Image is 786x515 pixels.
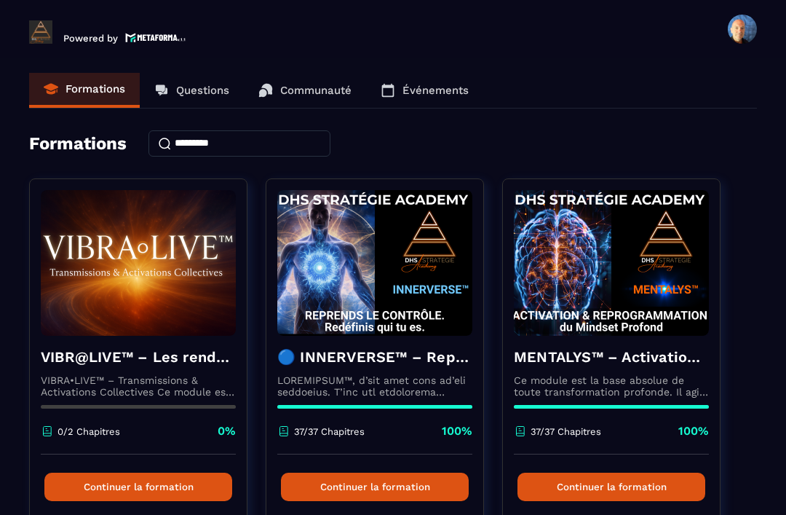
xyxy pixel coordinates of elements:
p: 37/37 Chapitres [294,426,365,437]
a: Communauté [244,73,366,108]
p: Ce module est la base absolue de toute transformation profonde. Il agit comme une activation du n... [514,374,709,398]
img: formation-background [277,190,472,336]
a: Questions [140,73,244,108]
p: 100% [442,423,472,439]
img: logo [125,31,186,44]
button: Continuer la formation [44,473,232,501]
p: Powered by [63,33,118,44]
h4: Formations [29,133,127,154]
a: Événements [366,73,483,108]
p: Questions [176,84,229,97]
p: 0/2 Chapitres [57,426,120,437]
h4: 🔵 INNERVERSE™ – Reprogrammation Quantique & Activation du Soi Réel [277,347,472,367]
h4: MENTALYS™ – Activation & Reprogrammation du Mindset Profond [514,347,709,367]
p: 0% [218,423,236,439]
p: Événements [402,84,469,97]
h4: VIBR@LIVE™ – Les rendez-vous d’intégration vivante [41,347,236,367]
img: logo-branding [29,20,52,44]
p: Formations [65,82,125,95]
img: formation-background [514,190,709,336]
button: Continuer la formation [517,473,705,501]
p: 100% [678,423,709,439]
p: Communauté [280,84,352,97]
a: Formations [29,73,140,108]
p: 37/37 Chapitres [531,426,601,437]
p: LOREMIPSUM™, d’sit amet cons ad’eli seddoeius. T’inc utl etdolorema aliquaeni ad minimveniamqui n... [277,374,472,398]
button: Continuer la formation [281,473,469,501]
img: formation-background [41,190,236,336]
p: VIBRA•LIVE™ – Transmissions & Activations Collectives Ce module est un espace vivant. [PERSON_NAM... [41,374,236,398]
